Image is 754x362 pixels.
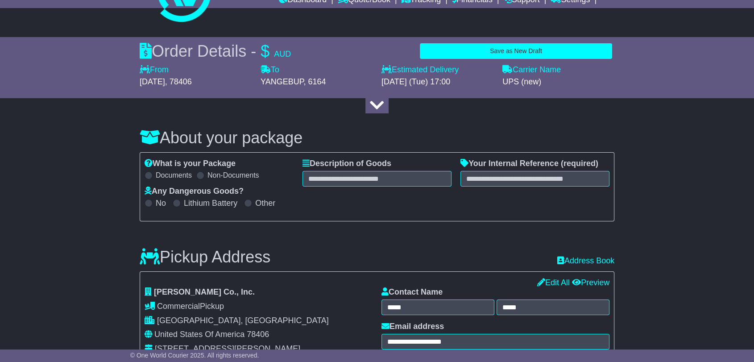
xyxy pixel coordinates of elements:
[145,187,244,196] label: Any Dangerous Goods?
[420,43,612,59] button: Save as New Draft
[247,330,269,339] span: 78406
[261,65,279,75] label: To
[154,287,255,296] span: [PERSON_NAME] Co., Inc.
[460,159,598,169] label: Your Internal Reference (required)
[145,159,236,169] label: What is your Package
[557,256,614,266] a: Address Book
[274,50,291,58] span: AUD
[255,199,275,208] label: Other
[303,77,326,86] span: , 6164
[165,77,192,86] span: , 78406
[502,77,614,87] div: UPS (new)
[261,42,269,60] span: $
[140,77,165,86] span: [DATE]
[381,77,493,87] div: [DATE] (Tue) 17:00
[502,65,561,75] label: Carrier Name
[155,344,300,354] div: [STREET_ADDRESS][PERSON_NAME]
[261,77,303,86] span: YANGEBUP
[381,322,444,332] label: Email address
[140,129,614,147] h3: About your package
[140,248,270,266] h3: Pickup Address
[130,352,259,359] span: © One World Courier 2025. All rights reserved.
[157,302,200,311] span: Commercial
[157,316,329,325] span: [GEOGRAPHIC_DATA], [GEOGRAPHIC_DATA]
[381,287,443,297] label: Contact Name
[381,65,493,75] label: Estimated Delivery
[572,278,609,287] a: Preview
[140,42,291,61] div: Order Details -
[154,330,244,339] span: United States Of America
[207,171,259,179] label: Non-Documents
[537,278,570,287] a: Edit All
[184,199,237,208] label: Lithium Battery
[145,302,373,312] div: Pickup
[302,159,391,169] label: Description of Goods
[156,199,166,208] label: No
[140,65,169,75] label: From
[156,171,192,179] label: Documents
